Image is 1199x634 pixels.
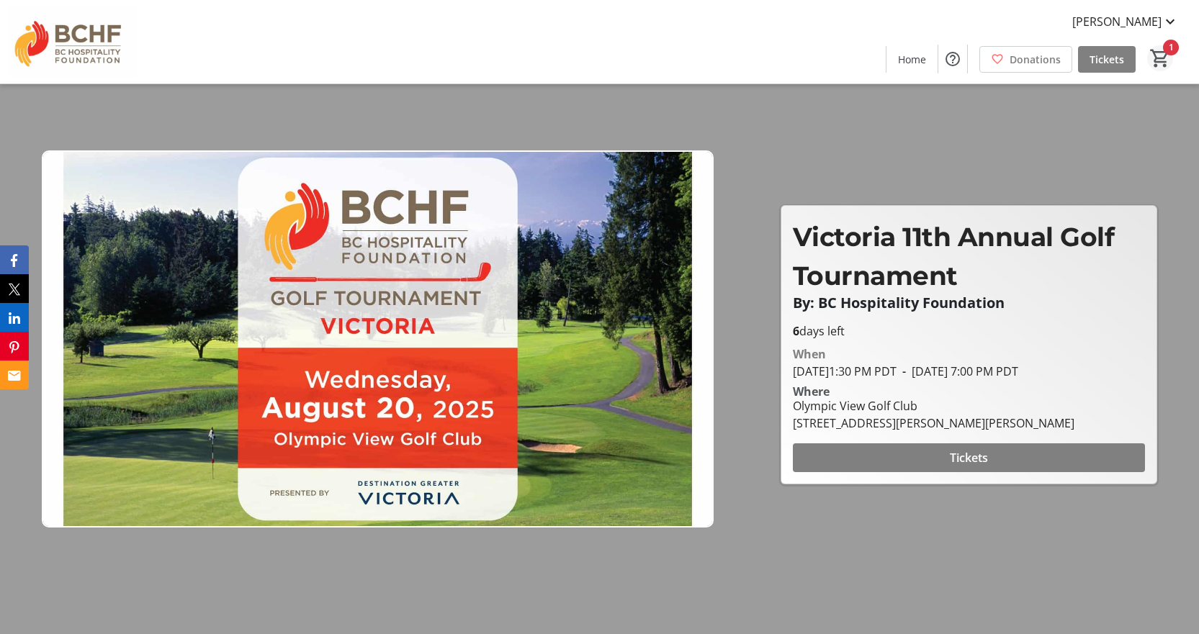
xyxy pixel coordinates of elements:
[9,6,137,78] img: BC Hospitality Foundation's Logo
[1061,10,1190,33] button: [PERSON_NAME]
[793,363,897,379] span: [DATE] 1:30 PM PDT
[938,45,967,73] button: Help
[793,295,1145,311] p: By: BC Hospitality Foundation
[1010,52,1061,67] span: Donations
[793,386,830,397] div: Where
[950,449,988,466] span: Tickets
[1078,46,1136,73] a: Tickets
[793,397,1074,415] div: Olympic View Golf Club
[42,150,714,528] img: Campaign CTA Media Photo
[1090,52,1124,67] span: Tickets
[793,345,826,363] div: When
[793,415,1074,432] div: [STREET_ADDRESS][PERSON_NAME][PERSON_NAME]
[1147,45,1173,71] button: Cart
[1072,13,1162,30] span: [PERSON_NAME]
[793,221,1115,291] span: Victoria 11th Annual Golf Tournament
[979,46,1072,73] a: Donations
[793,443,1145,472] button: Tickets
[793,322,1145,340] p: days left
[898,52,926,67] span: Home
[793,323,799,339] span: 6
[897,363,912,379] span: -
[886,46,938,73] a: Home
[897,363,1018,379] span: [DATE] 7:00 PM PDT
